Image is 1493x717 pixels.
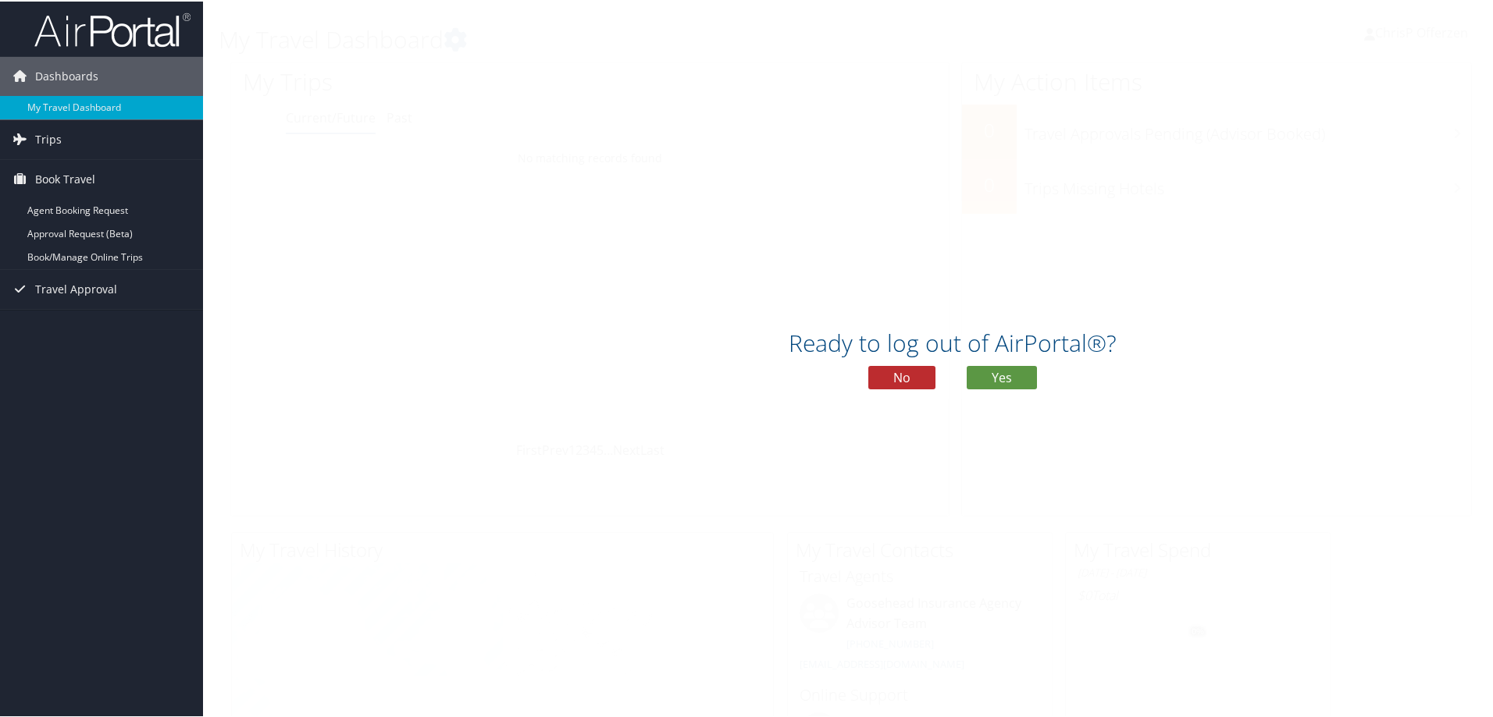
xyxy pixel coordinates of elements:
[967,364,1037,388] button: Yes
[34,10,191,47] img: airportal-logo.png
[35,119,62,158] span: Trips
[35,158,95,197] span: Book Travel
[35,55,98,94] span: Dashboards
[868,364,935,388] button: No
[35,268,117,307] span: Travel Approval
